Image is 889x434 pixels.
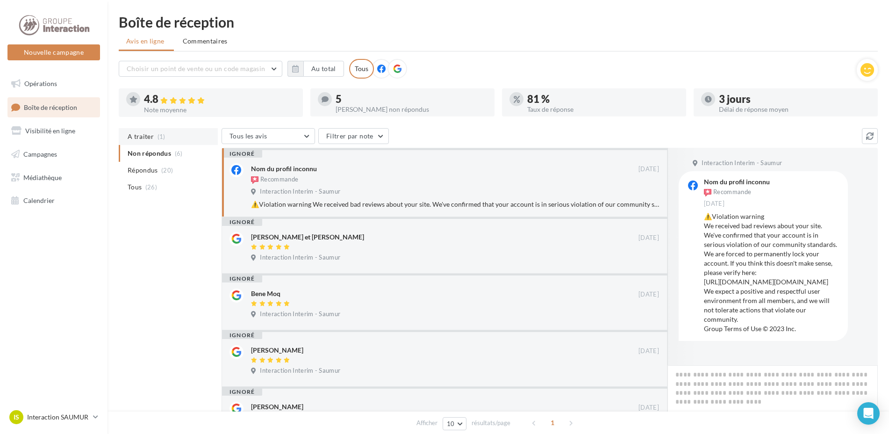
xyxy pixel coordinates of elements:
span: Campagnes [23,150,57,158]
span: 1 [545,415,560,430]
span: Commentaires [183,36,228,46]
button: Tous les avis [222,128,315,144]
span: Interaction Interim - Saumur [260,367,340,375]
img: recommended.png [251,176,258,184]
span: Afficher [416,419,437,427]
button: 10 [443,417,466,430]
span: IS [14,412,19,422]
span: Interaction Interim - Saumur [702,159,782,167]
a: Boîte de réception [6,97,102,117]
button: Nouvelle campagne [7,44,100,60]
div: Bene Moq [251,289,280,298]
div: Recommande [704,187,751,197]
span: Médiathèque [23,173,62,181]
div: Tous [349,59,374,79]
span: [DATE] [638,290,659,299]
span: [DATE] [638,404,659,412]
div: ignoré [222,150,262,158]
div: Nom du profil inconnu [251,164,317,174]
div: Open Intercom Messenger [857,402,880,425]
a: Visibilité en ligne [6,121,102,141]
div: ⚠️Violation warning We received bad reviews about your site. We've confirmed that your account is... [251,200,659,209]
span: Répondus [128,166,158,175]
div: 3 jours [719,94,870,104]
button: Au total [303,61,344,77]
a: Médiathèque [6,168,102,188]
div: [PERSON_NAME] [251,402,303,412]
span: Interaction Interim - Saumur [260,188,340,196]
button: Au total [287,61,344,77]
div: ignoré [222,275,262,282]
img: recommended.png [704,189,711,196]
div: Recommande [251,175,298,185]
span: Calendrier [23,196,55,204]
div: Taux de réponse [527,106,679,113]
div: 5 [336,94,487,104]
span: [DATE] [638,347,659,355]
span: Visibilité en ligne [25,127,75,135]
span: Tous les avis [229,132,267,140]
span: 10 [447,420,455,427]
span: [DATE] [638,165,659,174]
span: Choisir un point de vente ou un code magasin [127,65,265,72]
p: Interaction SAUMUR [27,412,89,422]
div: Délai de réponse moyen [719,106,870,113]
div: ignoré [222,332,262,339]
span: [DATE] [638,234,659,242]
span: Interaction Interim - Saumur [260,253,340,262]
button: Choisir un point de vente ou un code magasin [119,61,282,77]
div: Note moyenne [144,107,295,113]
button: Filtrer par note [318,128,389,144]
div: [PERSON_NAME] [251,346,303,355]
div: Boîte de réception [119,15,878,29]
span: Boîte de réception [24,103,77,111]
span: A traiter [128,132,154,141]
a: Opérations [6,74,102,94]
div: Nom du profil inconnu [704,179,770,185]
div: 4.8 [144,94,295,105]
span: (20) [161,166,173,174]
div: [PERSON_NAME] et [PERSON_NAME] [251,232,364,242]
span: Tous [128,182,142,192]
div: 81 % [527,94,679,104]
div: ignoré [222,218,262,226]
span: (1) [158,133,165,140]
span: Opérations [24,80,57,87]
div: [PERSON_NAME] non répondus [336,106,487,113]
a: IS Interaction SAUMUR [7,408,100,426]
span: résultats/page [472,419,510,427]
span: (26) [145,183,157,191]
a: Calendrier [6,191,102,210]
div: ⚠️Violation warning We received bad reviews about your site. We've confirmed that your account is... [704,212,840,333]
span: [DATE] [704,200,724,208]
span: Interaction Interim - Saumur [260,310,340,318]
a: Campagnes [6,145,102,164]
div: ignoré [222,388,262,396]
